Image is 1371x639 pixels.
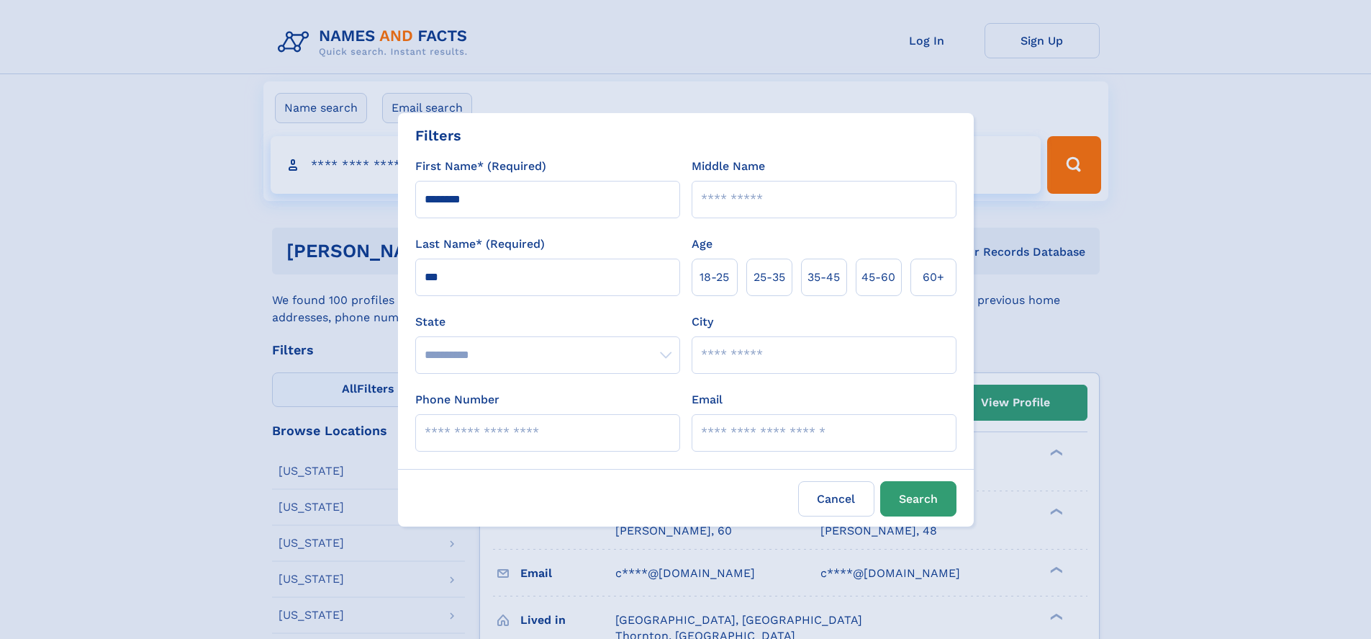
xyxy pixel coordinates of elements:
[880,481,956,517] button: Search
[415,391,499,408] label: Phone Number
[923,269,944,286] span: 60+
[415,313,680,331] label: State
[754,269,785,286] span: 25‑35
[415,158,546,175] label: First Name* (Required)
[798,481,874,517] label: Cancel
[692,391,723,408] label: Email
[415,236,545,253] label: Last Name* (Required)
[692,158,765,175] label: Middle Name
[700,269,729,286] span: 18‑25
[807,269,840,286] span: 35‑45
[692,313,713,331] label: City
[415,125,461,146] div: Filters
[861,269,895,286] span: 45‑60
[692,236,712,253] label: Age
